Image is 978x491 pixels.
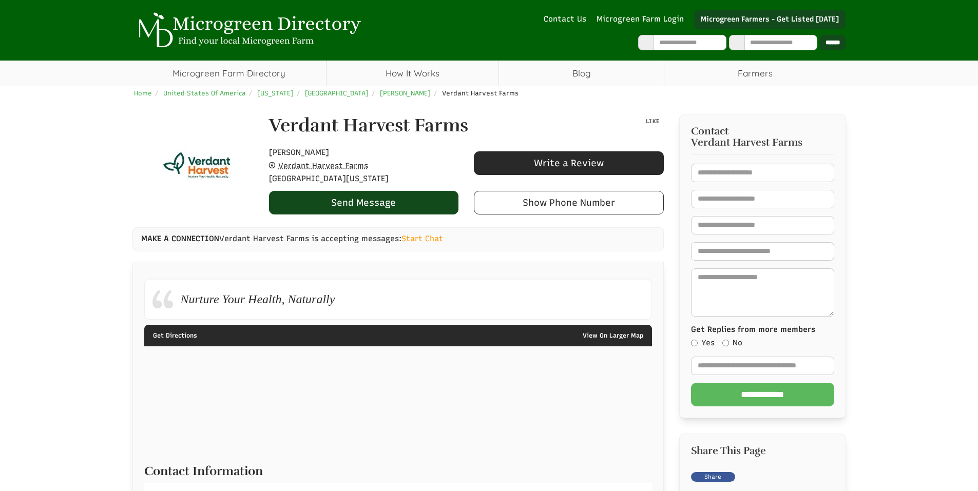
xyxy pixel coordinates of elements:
[132,61,326,86] a: Microgreen Farm Directory
[278,161,368,170] span: Verdant Harvest Farms
[539,14,591,25] a: Contact Us
[577,328,649,343] a: View On Larger Map
[691,445,834,457] h2: Share This Page
[641,115,663,128] button: LIKE
[806,38,811,46] i: Use Current Location
[144,459,652,478] h2: Contact Information
[691,126,834,148] h3: Contact
[722,338,742,348] label: No
[483,197,655,209] div: Show Phone Number
[269,115,468,136] h1: Verdant Harvest Farms
[327,61,498,86] a: How It Works
[269,161,368,170] a: Verdant Harvest Farms
[269,174,389,183] span: [GEOGRAPHIC_DATA][US_STATE]
[380,89,431,97] a: [PERSON_NAME]
[691,324,815,335] label: Get Replies from more members
[257,89,294,97] a: [US_STATE]
[134,89,152,97] a: Home
[145,114,248,217] img: Contact Verdant Harvest Farms
[144,279,652,320] div: Nurture Your Health, Naturally
[644,118,660,125] span: LIKE
[694,10,846,29] a: Microgreen Farmers - Get Listed [DATE]
[141,234,219,243] b: MAKE A CONNECTION
[442,89,519,97] span: Verdant Harvest Farms
[141,234,443,243] span: Verdant Harvest Farms is accepting messages:
[132,12,363,48] img: Microgreen Directory
[664,61,846,86] span: Farmers
[499,61,664,86] a: Blog
[401,233,443,244] a: Start Chat
[305,89,369,97] a: [GEOGRAPHIC_DATA]
[163,89,246,97] a: United States Of America
[474,151,663,175] a: Write a Review
[691,338,715,348] label: Yes
[269,148,329,157] span: [PERSON_NAME]
[691,472,735,482] a: Share
[147,328,203,343] a: Get Directions
[597,14,689,25] a: Microgreen Farm Login
[722,340,729,346] input: No
[691,137,802,148] span: Verdant Harvest Farms
[269,191,458,214] a: Send Message
[691,340,698,346] input: Yes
